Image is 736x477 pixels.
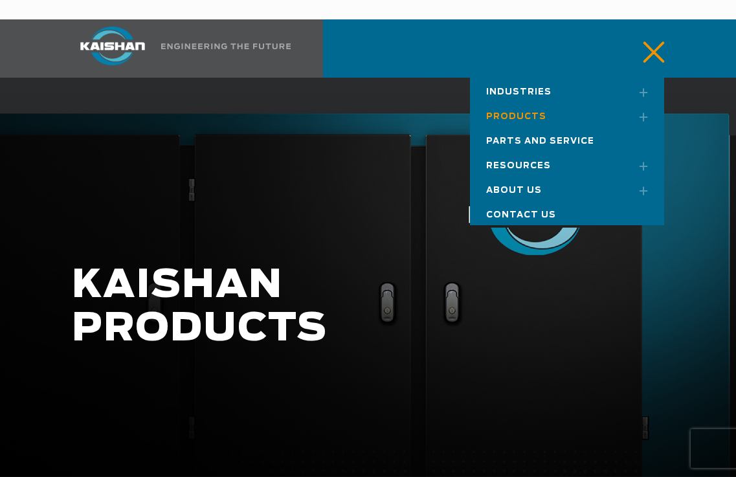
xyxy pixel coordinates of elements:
[486,162,551,170] span: Resources
[486,186,542,195] span: About Us
[622,102,654,131] a: Toggle submenu
[470,78,664,102] a: Industries
[622,151,654,180] a: Toggle submenu
[486,113,546,121] span: Products
[622,78,654,106] a: Toggle submenu
[64,27,161,65] img: kaishan logo
[470,78,664,225] nav: Main menu
[470,127,664,151] a: Parts and Service
[470,151,664,176] a: Resources
[161,43,291,49] img: Engineering the future
[64,19,293,78] a: Kaishan USA
[486,211,556,219] span: Contact Us
[72,264,563,351] h1: KAISHAN PRODUCTS
[470,201,664,225] a: Contact Us
[486,137,594,146] span: Parts and Service
[633,38,655,60] a: mobile menu
[470,176,664,201] a: About Us
[622,176,654,205] a: Toggle submenu
[470,102,664,127] a: Products
[486,88,552,96] span: Industries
